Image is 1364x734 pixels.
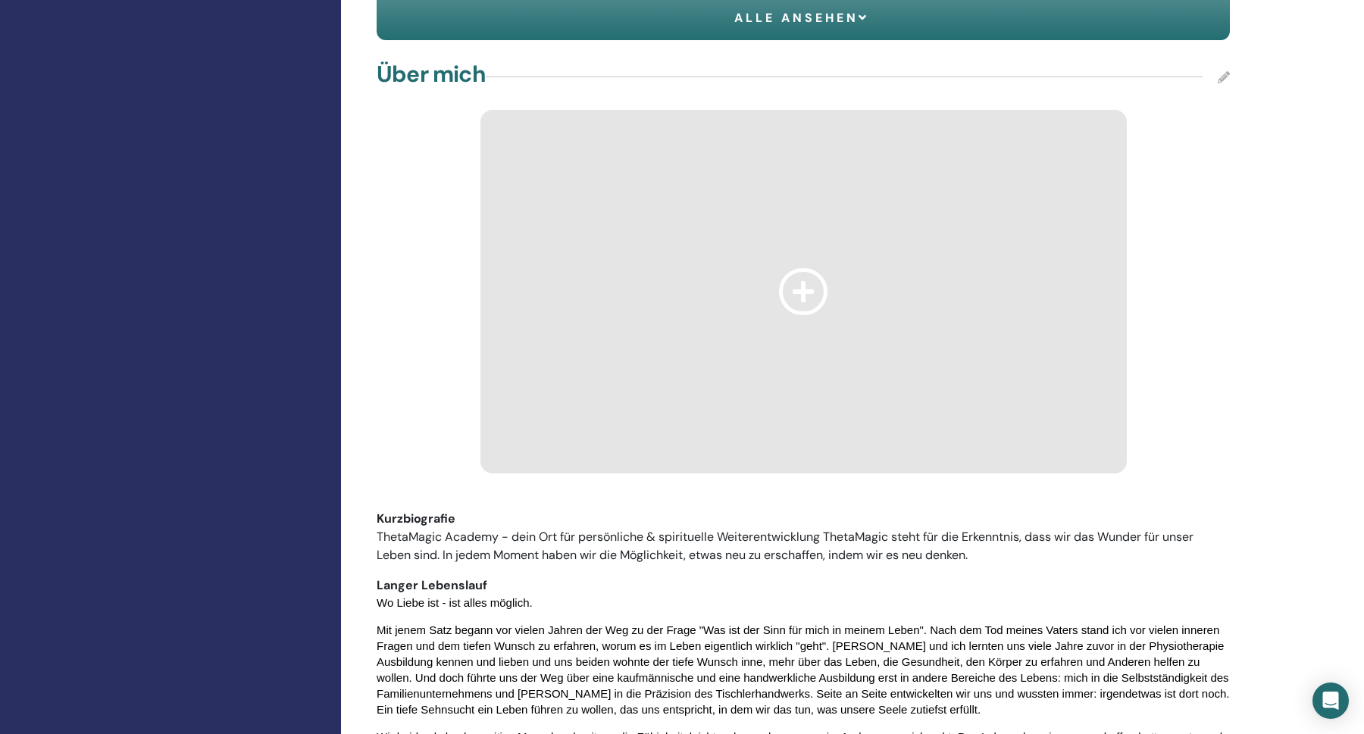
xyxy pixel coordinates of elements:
[734,10,873,26] a: Alle ansehen
[377,576,487,595] span: Langer Lebenslauf
[377,61,486,88] h4: Über mich
[377,528,1230,564] p: ThetaMagic Academy - dein Ort für persönliche & spirituelle Weiterentwicklung ThetaMagic steht fü...
[377,510,455,528] span: Kurzbiografie
[377,622,1230,717] p: Mit jenem Satz begann vor vielen Jahren der Weg zu der Frage "Was ist der Sinn für mich in meinem...
[734,11,869,25] span: Alle ansehen
[1312,682,1349,719] div: Open Intercom Messenger
[377,595,1230,611] p: Wo Liebe ist - ist alles möglich.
